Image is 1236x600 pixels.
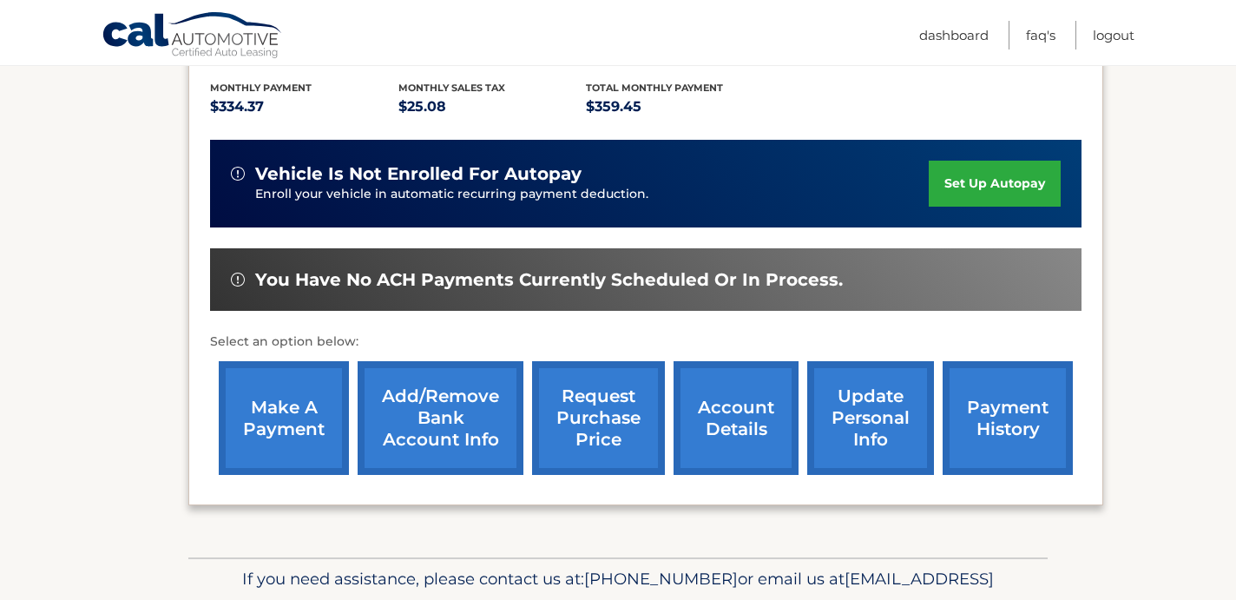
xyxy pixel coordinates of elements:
[919,21,989,49] a: Dashboard
[943,361,1073,475] a: payment history
[255,185,929,204] p: Enroll your vehicle in automatic recurring payment deduction.
[210,332,1081,353] p: Select an option below:
[102,11,284,62] a: Cal Automotive
[1026,21,1055,49] a: FAQ's
[398,82,505,94] span: Monthly sales Tax
[231,273,245,287] img: alert-white.svg
[929,161,1061,207] a: set up autopay
[255,163,582,185] span: vehicle is not enrolled for autopay
[674,361,799,475] a: account details
[586,82,723,94] span: Total Monthly Payment
[210,95,398,119] p: $334.37
[532,361,665,475] a: request purchase price
[398,95,587,119] p: $25.08
[1093,21,1134,49] a: Logout
[219,361,349,475] a: make a payment
[231,167,245,181] img: alert-white.svg
[586,95,774,119] p: $359.45
[807,361,934,475] a: update personal info
[255,269,843,291] span: You have no ACH payments currently scheduled or in process.
[584,569,738,589] span: [PHONE_NUMBER]
[210,82,312,94] span: Monthly Payment
[358,361,523,475] a: Add/Remove bank account info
